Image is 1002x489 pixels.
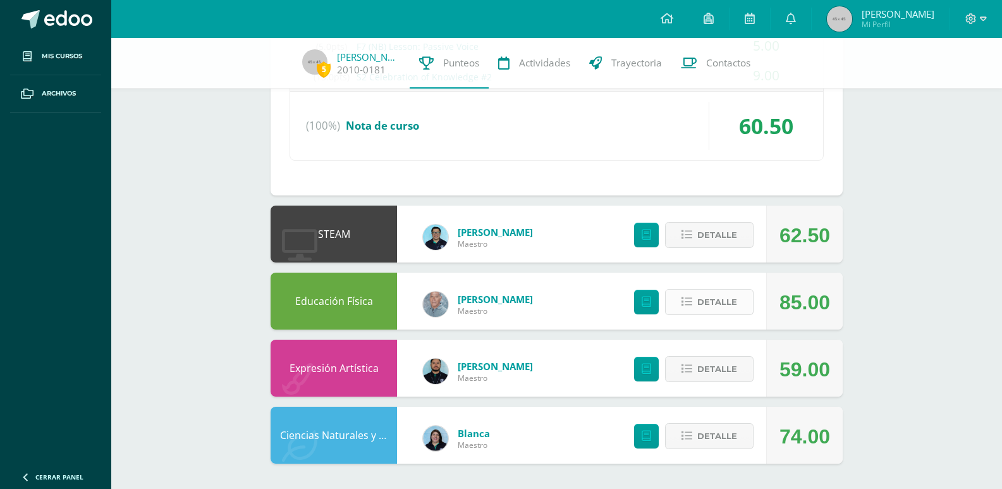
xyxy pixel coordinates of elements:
[423,225,448,250] img: fa03fa54efefe9aebc5e29dfc8df658e.png
[458,293,533,306] a: [PERSON_NAME]
[271,407,397,464] div: Ciencias Naturales y Lab
[697,357,737,381] span: Detalle
[458,306,533,316] span: Maestro
[706,56,750,70] span: Contactos
[827,6,852,32] img: 45x45
[423,292,448,317] img: 4256d6e89954888fb00e40decb141709.png
[458,226,533,238] a: [PERSON_NAME]
[443,56,479,70] span: Punteos
[665,289,754,315] button: Detalle
[665,222,754,248] button: Detalle
[779,274,830,331] div: 85.00
[580,38,671,89] a: Trayectoria
[458,360,533,373] a: [PERSON_NAME]
[458,440,490,450] span: Maestro
[671,38,760,89] a: Contactos
[862,8,934,20] span: [PERSON_NAME]
[423,359,448,384] img: 9f25a704c7e525b5c9fe1d8c113699e7.png
[337,51,400,63] a: [PERSON_NAME]
[697,424,737,448] span: Detalle
[306,102,340,150] span: (100%)
[302,49,327,75] img: 45x45
[271,273,397,330] div: Educación Física
[42,51,82,61] span: Mis cursos
[779,408,830,465] div: 74.00
[271,206,397,263] div: STEAM
[489,38,580,89] a: Actividades
[410,38,489,89] a: Punteos
[611,56,662,70] span: Trayectoria
[862,19,934,30] span: Mi Perfil
[779,207,830,264] div: 62.50
[10,38,101,75] a: Mis cursos
[458,238,533,249] span: Maestro
[697,290,737,314] span: Detalle
[779,341,830,398] div: 59.00
[709,102,823,150] div: 60.50
[665,423,754,449] button: Detalle
[346,118,419,133] span: Nota de curso
[697,223,737,247] span: Detalle
[665,356,754,382] button: Detalle
[42,89,76,99] span: Archivos
[317,61,331,77] span: 5
[271,340,397,397] div: Expresión Artística
[519,56,570,70] span: Actividades
[458,373,533,383] span: Maestro
[458,427,490,440] a: Blanca
[35,473,83,481] span: Cerrar panel
[10,75,101,113] a: Archivos
[423,426,448,451] img: 6df1b4a1ab8e0111982930b53d21c0fa.png
[337,63,386,77] a: 2010-0181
